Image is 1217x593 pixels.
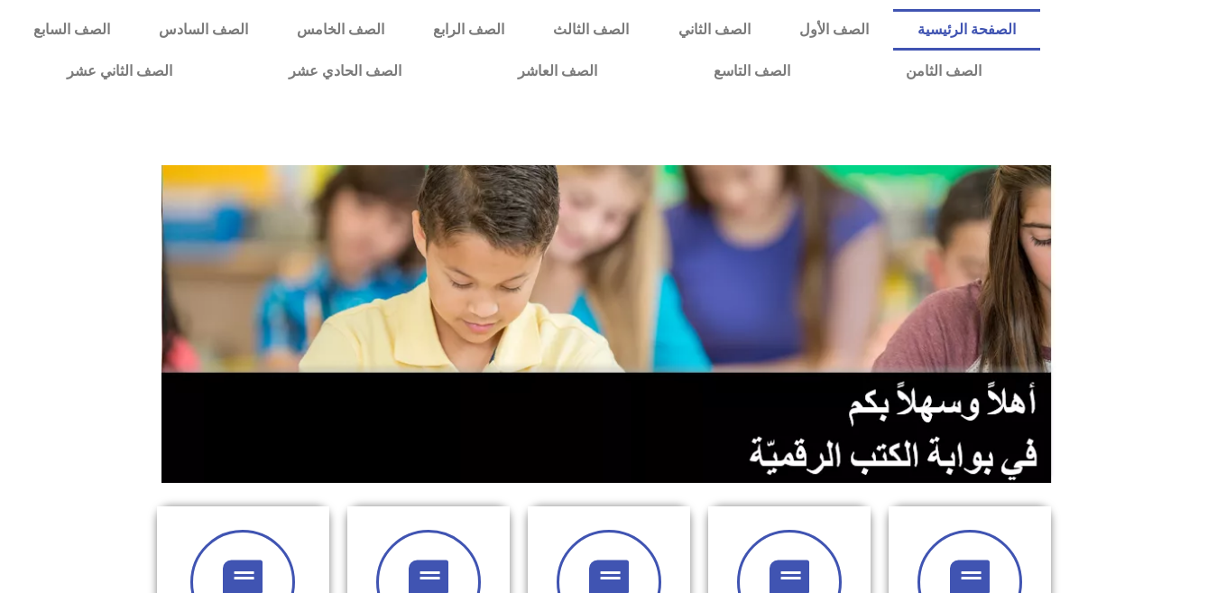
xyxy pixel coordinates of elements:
[848,51,1040,92] a: الصف الثامن
[775,9,893,51] a: الصف الأول
[231,51,460,92] a: الصف الحادي عشر
[655,51,848,92] a: الصف التاسع
[9,51,231,92] a: الصف الثاني عشر
[654,9,775,51] a: الصف الثاني
[529,9,653,51] a: الصف الثالث
[9,9,134,51] a: الصف السابع
[893,9,1040,51] a: الصفحة الرئيسية
[460,51,656,92] a: الصف العاشر
[134,9,272,51] a: الصف السادس
[272,9,409,51] a: الصف الخامس
[409,9,529,51] a: الصف الرابع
